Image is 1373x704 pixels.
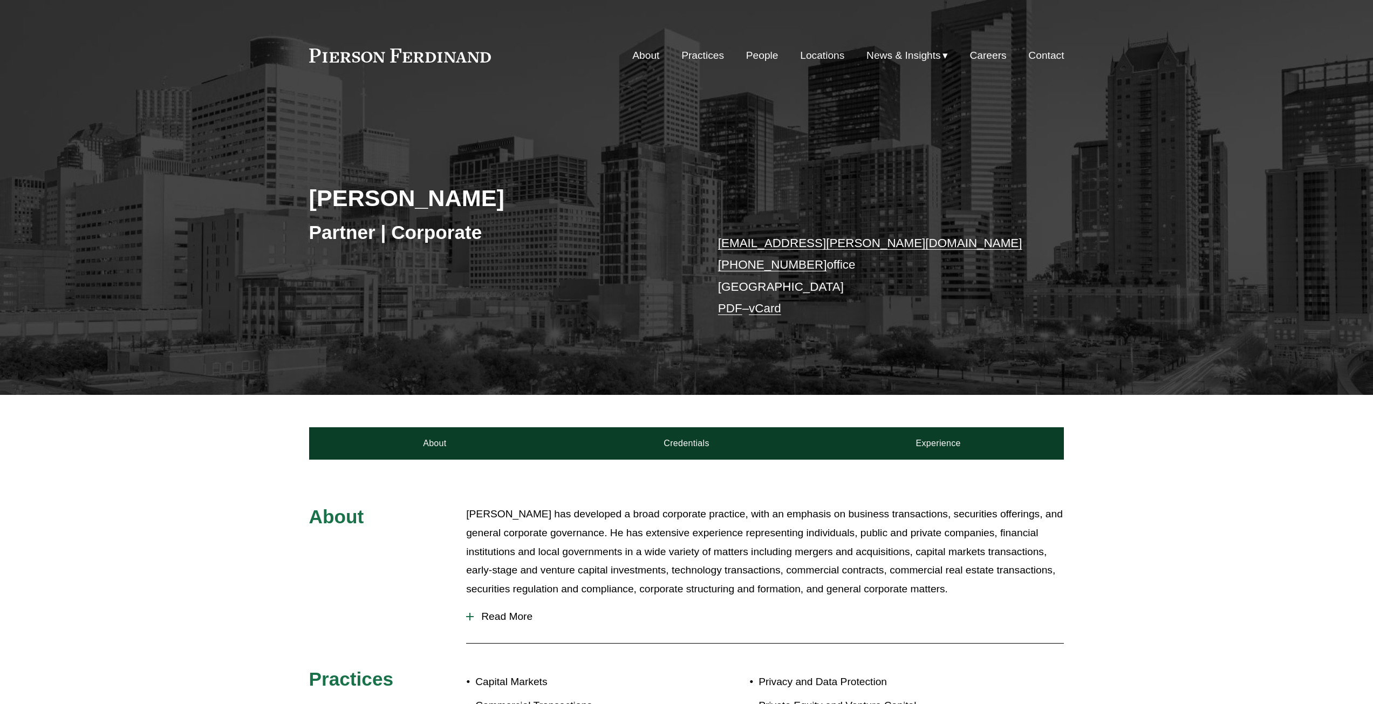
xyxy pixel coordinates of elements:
[718,236,1022,250] a: [EMAIL_ADDRESS][PERSON_NAME][DOMAIN_NAME]
[632,45,659,66] a: About
[718,302,742,315] a: PDF
[466,505,1064,598] p: [PERSON_NAME] has developed a broad corporate practice, with an emphasis on business transactions...
[309,221,687,244] h3: Partner | Corporate
[759,673,1001,692] p: Privacy and Data Protection
[309,184,687,212] h2: [PERSON_NAME]
[681,45,724,66] a: Practices
[475,673,686,692] p: Capital Markets
[749,302,781,315] a: vCard
[812,427,1064,460] a: Experience
[718,233,1033,319] p: office [GEOGRAPHIC_DATA] –
[746,45,778,66] a: People
[466,603,1064,631] button: Read More
[1028,45,1064,66] a: Contact
[866,45,948,66] a: folder dropdown
[969,45,1006,66] a: Careers
[800,45,844,66] a: Locations
[309,668,394,689] span: Practices
[309,427,561,460] a: About
[309,506,364,527] span: About
[474,611,1064,623] span: Read More
[718,258,827,271] a: [PHONE_NUMBER]
[561,427,812,460] a: Credentials
[866,46,941,65] span: News & Insights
